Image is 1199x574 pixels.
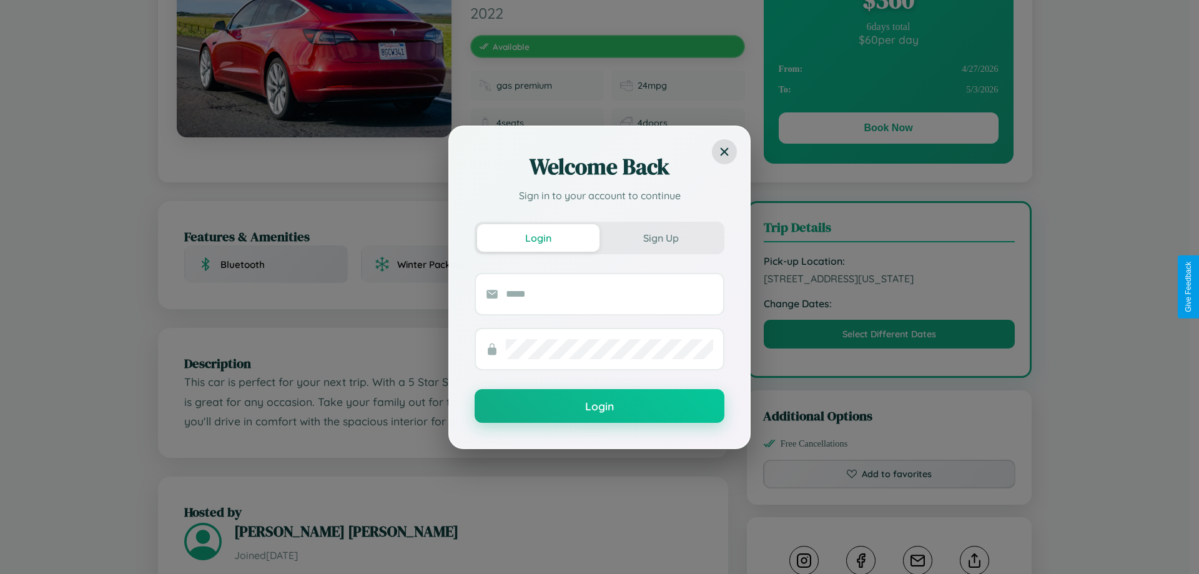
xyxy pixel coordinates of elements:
[1184,262,1193,312] div: Give Feedback
[475,389,724,423] button: Login
[477,224,599,252] button: Login
[599,224,722,252] button: Sign Up
[475,188,724,203] p: Sign in to your account to continue
[475,152,724,182] h2: Welcome Back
